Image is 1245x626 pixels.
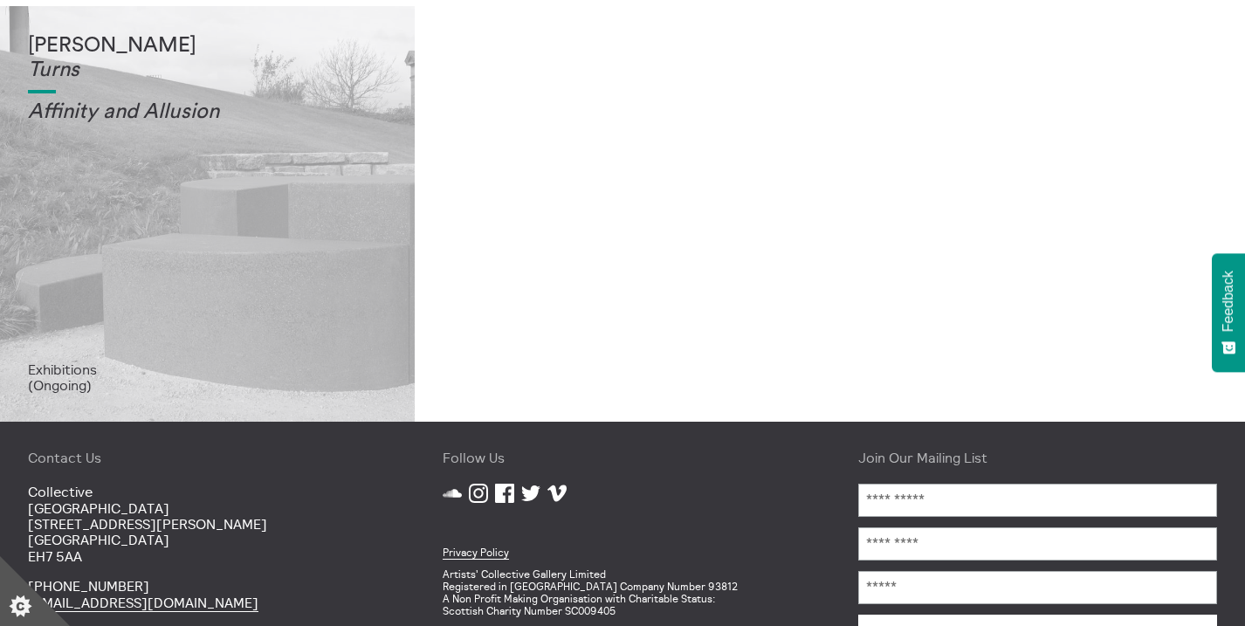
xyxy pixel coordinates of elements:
[28,377,387,393] p: (Ongoing)
[28,59,79,80] em: Turns
[28,594,258,612] a: [EMAIL_ADDRESS][DOMAIN_NAME]
[443,568,801,616] p: Artists' Collective Gallery Limited Registered in [GEOGRAPHIC_DATA] Company Number 93812 A Non Pr...
[1221,271,1236,332] span: Feedback
[28,578,387,610] p: [PHONE_NUMBER]
[28,450,387,465] h4: Contact Us
[1212,253,1245,372] button: Feedback - Show survey
[858,450,1217,465] h4: Join Our Mailing List
[28,361,387,377] p: Exhibitions
[443,546,509,560] a: Privacy Policy
[196,101,219,122] em: on
[443,450,801,465] h4: Follow Us
[28,34,387,82] h1: [PERSON_NAME]
[28,484,387,564] p: Collective [GEOGRAPHIC_DATA] [STREET_ADDRESS][PERSON_NAME] [GEOGRAPHIC_DATA] EH7 5AA
[28,101,196,122] em: Affinity and Allusi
